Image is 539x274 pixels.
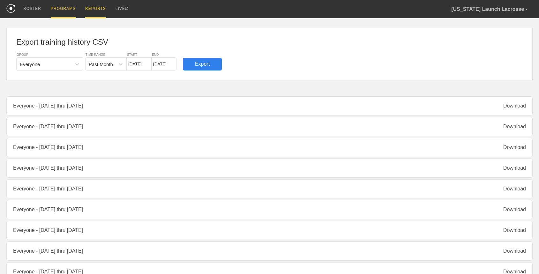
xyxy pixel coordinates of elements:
[503,124,526,130] div: Download
[127,57,152,70] input: From
[152,53,176,56] div: END
[6,221,533,240] div: Everyone - [DATE] thru [DATE]
[503,144,526,150] div: Download
[6,138,533,157] div: Everyone - [DATE] thru [DATE]
[6,159,533,178] div: Everyone - [DATE] thru [DATE]
[152,57,176,70] input: To
[6,96,533,115] div: Everyone - [DATE] thru [DATE]
[503,103,526,109] div: Download
[6,4,15,13] img: logo
[85,53,127,56] div: TIME RANGE
[424,200,539,274] iframe: Chat Widget
[127,53,152,56] div: START
[525,7,528,12] div: ▼
[183,58,222,70] div: Export
[503,165,526,171] div: Download
[20,61,40,67] div: Everyone
[89,61,113,67] div: Past Month
[503,186,526,192] div: Download
[6,117,533,136] div: Everyone - [DATE] thru [DATE]
[16,38,523,47] h1: Export training history CSV
[6,241,533,261] div: Everyone - [DATE] thru [DATE]
[16,53,83,56] div: GROUP
[6,200,533,219] div: Everyone - [DATE] thru [DATE]
[6,179,533,198] div: Everyone - [DATE] thru [DATE]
